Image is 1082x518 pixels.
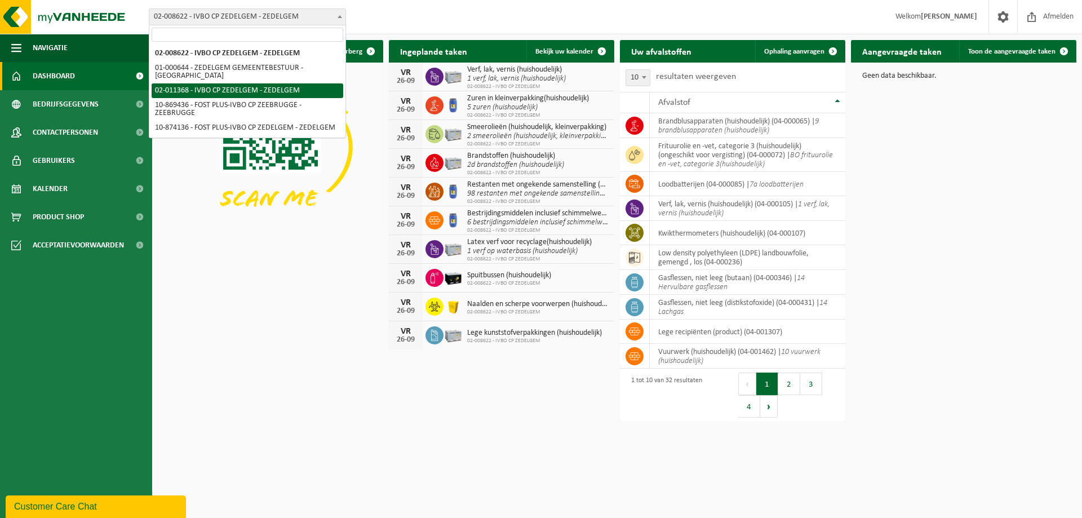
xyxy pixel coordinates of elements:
td: lege recipiënten (product) (04-001307) [650,320,845,344]
img: LP-SB-00050-HPE-22 [444,296,463,315]
span: Bestrijdingsmiddelen inclusief schimmelwerende beschermingsmiddelen (huishoudeli... [467,209,609,218]
li: 01-000644 - ZEDELGEM GEMEENTEBESTUUR - [GEOGRAPHIC_DATA] [152,61,343,83]
a: Ophaling aanvragen [755,40,844,63]
li: 02-011368 - IVBO CP ZEDELGEM - ZEDELGEM [152,83,343,98]
span: 02-008622 - IVBO CP ZEDELGEM [467,256,592,263]
td: low density polyethyleen (LDPE) landbouwfolie, gemengd , los (04-000236) [650,245,845,270]
div: 26-09 [394,135,417,143]
img: PB-OT-0120-HPE-00-02 [444,95,463,114]
p: Geen data beschikbaar. [862,72,1065,80]
span: 02-008622 - IVBO CP ZEDELGEM [467,338,602,344]
td: gasflessen, niet leeg (butaan) (04-000346) | [650,270,845,295]
i: 1 verf, lak, vernis (huishoudelijk) [467,74,566,83]
i: 98 restanten met ongekende samenstelling (huishoudelijk) [467,189,650,198]
span: 10 [626,69,650,86]
button: Previous [738,373,756,395]
span: 02-008622 - IVBO CP ZEDELGEM [467,83,566,90]
div: 26-09 [394,336,417,344]
i: 14 Lachgas [658,299,827,316]
div: VR [394,269,417,278]
td: verf, lak, vernis (huishoudelijk) (04-000105) | [650,196,845,221]
i: 9 brandblusapparaten (huishoudelijk) [658,117,819,135]
span: 02-008622 - IVBO CP ZEDELGEM - ZEDELGEM [149,9,345,25]
span: Verf, lak, vernis (huishoudelijk) [467,65,566,74]
span: Acceptatievoorwaarden [33,231,124,259]
button: Next [760,395,778,418]
div: VR [394,97,417,106]
img: PB-LB-0680-HPE-GY-11 [444,66,463,85]
span: Ophaling aanvragen [764,48,824,55]
a: Bekijk uw kalender [526,40,613,63]
span: Toon de aangevraagde taken [968,48,1056,55]
span: 02-008622 - IVBO CP ZEDELGEM [467,170,564,176]
span: 02-008622 - IVBO CP ZEDELGEM [467,309,609,316]
span: Brandstoffen (huishoudelijk) [467,152,564,161]
img: PB-LB-0680-HPE-GY-11 [444,123,463,143]
td: frituurolie en -vet, categorie 3 (huishoudelijk) (ongeschikt voor vergisting) (04-000072) | [650,138,845,172]
td: gasflessen, niet leeg (distikstofoxide) (04-000431) | [650,295,845,320]
td: vuurwerk (huishoudelijk) (04-001462) | [650,344,845,369]
i: 6 bestrijdingsmiddelen inclusief schimmelwerende bescherming [467,218,667,227]
i: 2 smeerolieën (huishoudelijk, kleinverpakking) [467,132,611,140]
img: PB-OT-0120-HPE-00-02 [444,181,463,200]
iframe: chat widget [6,493,188,518]
span: Bedrijfsgegevens [33,90,99,118]
span: 02-008622 - IVBO CP ZEDELGEM [467,280,551,287]
span: Afvalstof [658,98,690,107]
td: kwikthermometers (huishoudelijk) (04-000107) [650,221,845,245]
i: 7a loodbatterijen [750,180,804,189]
div: VR [394,126,417,135]
li: 10-869436 - FOST PLUS-IVBO CP ZEEBRUGGE - ZEEBRUGGE [152,98,343,121]
span: Restanten met ongekende samenstelling (huishoudelijk) [467,180,609,189]
h2: Uw afvalstoffen [620,40,703,62]
img: Download de VHEPlus App [158,63,383,232]
span: 02-008622 - IVBO CP ZEDELGEM [467,198,609,205]
a: Toon de aangevraagde taken [959,40,1075,63]
button: 2 [778,373,800,395]
h2: Ingeplande taken [389,40,478,62]
div: 26-09 [394,278,417,286]
div: VR [394,298,417,307]
span: Product Shop [33,203,84,231]
div: VR [394,183,417,192]
i: 1 verf op waterbasis (huishoudelijk) [467,247,578,255]
div: 26-09 [394,221,417,229]
button: Verberg [329,40,382,63]
span: 02-008622 - IVBO CP ZEDELGEM - ZEDELGEM [149,8,346,25]
span: Smeerolieën (huishoudelijk, kleinverpakking) [467,123,609,132]
div: 26-09 [394,250,417,258]
button: 4 [738,395,760,418]
span: Lege kunststofverpakkingen (huishoudelijk) [467,329,602,338]
i: 2d brandstoffen (huishoudelijk) [467,161,564,169]
h2: Aangevraagde taken [851,40,953,62]
span: 02-008622 - IVBO CP ZEDELGEM [467,227,609,234]
div: 26-09 [394,77,417,85]
div: 1 tot 10 van 32 resultaten [626,371,702,419]
div: 26-09 [394,163,417,171]
div: VR [394,212,417,221]
img: PB-LB-0680-HPE-GY-11 [444,152,463,171]
td: brandblusapparaten (huishoudelijk) (04-000065) | [650,113,845,138]
i: BO frituurolie en -vet, categorie 3(huishoudelijk) [658,151,833,169]
span: Navigatie [33,34,68,62]
li: 02-008622 - IVBO CP ZEDELGEM - ZEDELGEM [152,46,343,61]
strong: [PERSON_NAME] [921,12,977,21]
img: PB-OT-0120-HPE-00-02 [444,210,463,229]
span: Contactpersonen [33,118,98,147]
span: 10 [626,70,650,86]
img: PB-LB-0680-HPE-BK-11 [444,267,463,286]
i: 10 vuurwerk (huishoudelijk) [658,348,821,365]
div: 26-09 [394,307,417,315]
img: PB-LB-0680-HPE-GY-11 [444,325,463,344]
li: 10-874136 - FOST PLUS-IVBO CP ZEDELGEM - ZEDELGEM [152,121,343,135]
div: VR [394,154,417,163]
span: Dashboard [33,62,75,90]
td: loodbatterijen (04-000085) | [650,172,845,196]
span: 02-008622 - IVBO CP ZEDELGEM [467,141,609,148]
i: 5 zuren (huishoudelijk) [467,103,538,112]
div: 26-09 [394,106,417,114]
span: Verberg [338,48,362,55]
i: 1 verf, lak, vernis (huishoudelijk) [658,200,830,218]
span: Gebruikers [33,147,75,175]
i: 14 Hervulbare gasflessen [658,274,805,291]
